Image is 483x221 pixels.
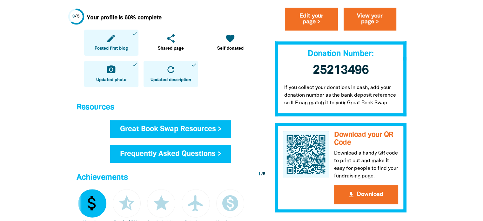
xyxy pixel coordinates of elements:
[221,194,240,213] i: monetization_on
[95,45,128,52] span: Posted first blog
[334,185,398,204] button: get_appDownload
[275,84,407,116] p: If you collect your donations in cash, add your donation number as the bank deposit reference so ...
[308,50,373,58] span: Donation Number:
[258,171,265,177] div: / 5
[313,65,369,76] span: 25213496
[96,77,126,83] span: Updated photo
[144,61,198,87] a: refreshUpdated descriptiondone
[191,62,197,68] i: done
[151,77,191,83] span: Updated description
[72,13,80,19] div: / 5
[84,61,138,87] a: camera_altUpdated photodone
[132,62,138,68] i: done
[72,14,75,18] span: 3
[186,194,205,213] i: airplanemode_active
[285,8,338,31] a: Edit your page >
[144,30,198,56] a: shareShared page
[225,33,235,44] i: favorite
[158,45,184,52] span: Shared page
[110,145,231,163] a: Frequently Asked Questions >
[347,190,355,198] i: get_app
[334,131,398,147] h3: Download your QR Code
[217,45,243,52] span: Self donated
[106,65,116,75] i: camera_alt
[152,194,171,213] i: star
[344,8,396,31] a: View your page >
[84,30,138,56] a: editPosted first blogdone
[77,171,265,184] h4: Achievements
[83,194,102,213] i: attach_money
[283,131,329,177] img: QR Code for Lake Tuggeranong College Great Book Swap
[166,33,176,44] i: share
[87,15,162,20] strong: Your profile is 60% complete
[106,33,116,44] i: edit
[132,31,138,36] i: done
[77,104,114,111] span: Resources
[117,194,136,213] i: star_half
[203,30,257,56] a: favoriteSelf donated
[166,65,176,75] i: refresh
[110,120,231,138] a: Great Book Swap Resources >
[258,172,260,176] span: 1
